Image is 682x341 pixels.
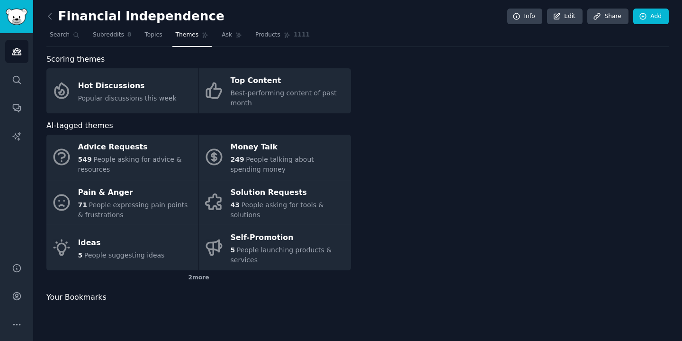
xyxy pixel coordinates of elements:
a: Subreddits8 [90,28,135,47]
a: Ideas5People suggesting ideas [46,225,198,270]
span: Search [50,31,70,39]
span: 8 [127,31,132,39]
span: People expressing pain points & frustrations [78,201,188,219]
a: Ask [218,28,245,47]
span: 43 [231,201,240,209]
span: People asking for advice & resources [78,156,182,173]
div: Advice Requests [78,140,194,155]
a: Self-Promotion5People launching products & services [199,225,351,270]
h2: Financial Independence [46,9,224,24]
div: 2 more [46,270,351,286]
span: Scoring themes [46,54,105,65]
span: People asking for tools & solutions [231,201,324,219]
a: Pain & Anger71People expressing pain points & frustrations [46,180,198,225]
span: 549 [78,156,92,163]
div: Hot Discussions [78,78,177,93]
a: Topics [141,28,165,47]
span: People launching products & services [231,246,332,264]
a: Money Talk249People talking about spending money [199,135,351,180]
span: Products [255,31,280,39]
div: Money Talk [231,140,346,155]
span: 5 [231,246,235,254]
a: Add [633,9,669,25]
div: Top Content [231,74,346,89]
div: Solution Requests [231,185,346,200]
span: Themes [176,31,199,39]
span: Your Bookmarks [46,292,107,304]
a: Search [46,28,83,47]
span: Popular discussions this week [78,94,177,102]
span: People talking about spending money [231,156,314,173]
div: Ideas [78,235,165,250]
span: 71 [78,201,87,209]
div: Pain & Anger [78,185,194,200]
span: Topics [144,31,162,39]
a: Products1111 [252,28,313,47]
a: Solution Requests43People asking for tools & solutions [199,180,351,225]
a: Edit [547,9,583,25]
img: GummySearch logo [6,9,27,25]
span: People suggesting ideas [84,251,165,259]
a: Hot DiscussionsPopular discussions this week [46,68,198,113]
span: Best-performing content of past month [231,89,337,107]
span: 1111 [294,31,310,39]
div: Self-Promotion [231,230,346,246]
a: Info [507,9,542,25]
span: AI-tagged themes [46,120,113,132]
span: Subreddits [93,31,124,39]
span: 5 [78,251,83,259]
a: Share [587,9,628,25]
a: Themes [172,28,212,47]
span: Ask [222,31,232,39]
a: Advice Requests549People asking for advice & resources [46,135,198,180]
span: 249 [231,156,244,163]
a: Top ContentBest-performing content of past month [199,68,351,113]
